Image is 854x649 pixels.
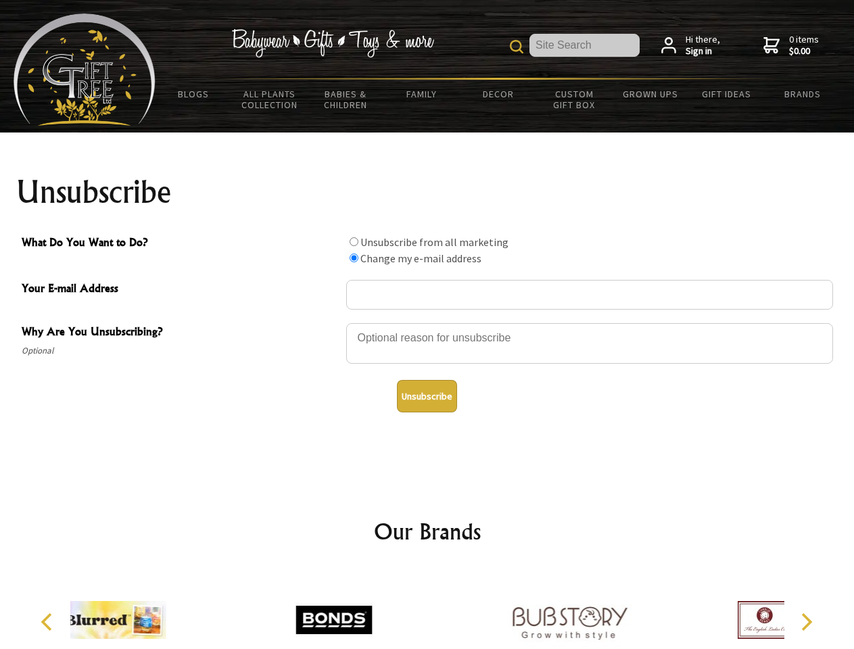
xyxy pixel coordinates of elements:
strong: Sign in [686,45,720,57]
span: Hi there, [686,34,720,57]
strong: $0.00 [789,45,819,57]
img: Babyware - Gifts - Toys and more... [14,14,156,126]
a: Decor [460,80,536,108]
a: BLOGS [156,80,232,108]
a: Babies & Children [308,80,384,119]
span: Your E-mail Address [22,280,339,299]
input: Your E-mail Address [346,280,833,310]
label: Unsubscribe from all marketing [360,235,508,249]
h1: Unsubscribe [16,176,838,208]
a: Brands [765,80,841,108]
img: product search [510,40,523,53]
a: All Plants Collection [232,80,308,119]
button: Unsubscribe [397,380,457,412]
span: Optional [22,343,339,359]
span: What Do You Want to Do? [22,234,339,254]
a: Family [384,80,460,108]
button: Previous [34,607,64,637]
a: Grown Ups [612,80,688,108]
a: Gift Ideas [688,80,765,108]
input: Site Search [529,34,640,57]
textarea: Why Are You Unsubscribing? [346,323,833,364]
span: Why Are You Unsubscribing? [22,323,339,343]
h2: Our Brands [27,515,828,548]
input: What Do You Want to Do? [350,254,358,262]
a: 0 items$0.00 [763,34,819,57]
label: Change my e-mail address [360,251,481,265]
button: Next [791,607,821,637]
span: 0 items [789,33,819,57]
a: Custom Gift Box [536,80,613,119]
a: Hi there,Sign in [661,34,720,57]
img: Babywear - Gifts - Toys & more [231,29,434,57]
input: What Do You Want to Do? [350,237,358,246]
